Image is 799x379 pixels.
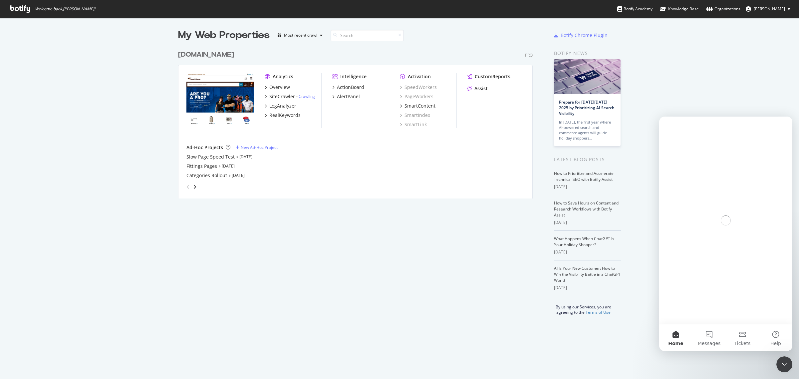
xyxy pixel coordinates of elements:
div: In [DATE], the first year where AI-powered search and commerce agents will guide holiday shoppers… [559,120,616,141]
a: Assist [467,85,488,92]
a: Fittings Pages [186,163,217,170]
a: [DOMAIN_NAME] [178,50,237,60]
iframe: Intercom live chat [659,117,792,351]
span: Alejandra Roca [754,6,785,12]
div: [DATE] [554,184,621,190]
a: SiteCrawler- Crawling [265,93,315,100]
div: Botify Academy [617,6,653,12]
div: Activation [408,73,431,80]
div: RealKeywords [269,112,301,119]
a: Categories Rollout [186,172,227,179]
div: CustomReports [475,73,510,80]
a: Slow Page Speed Test [186,154,235,160]
a: Crawling [299,94,315,99]
a: New Ad-Hoc Project [236,145,278,150]
div: angle-left [184,182,192,192]
a: LogAnalyzer [265,103,296,109]
a: [DATE] [239,154,252,160]
a: SmartContent [400,103,435,109]
span: Welcome back, [PERSON_NAME] ! [35,6,95,12]
a: [DATE] [232,173,245,178]
div: [DATE] [554,285,621,291]
div: Intelligence [340,73,367,80]
a: How to Save Hours on Content and Research Workflows with Botify Assist [554,200,619,218]
div: Latest Blog Posts [554,156,621,163]
img: Prepare for Black Friday 2025 by Prioritizing AI Search Visibility [554,59,621,94]
div: Pro [525,52,533,58]
a: SmartIndex [400,112,430,119]
img: www.supplyhouse.com [186,73,254,127]
div: Analytics [273,73,293,80]
a: AI Is Your New Customer: How to Win the Visibility Battle in a ChatGPT World [554,265,621,283]
div: Ad-Hoc Projects [186,144,223,151]
a: CustomReports [467,73,510,80]
div: By using our Services, you are agreeing to the [546,301,621,315]
div: [DOMAIN_NAME] [178,50,234,60]
iframe: Intercom live chat [776,356,792,372]
div: SmartContent [404,103,435,109]
div: Most recent crawl [284,33,317,37]
div: [DATE] [554,249,621,255]
div: grid [178,42,538,198]
a: ActionBoard [332,84,364,91]
a: How to Prioritize and Accelerate Technical SEO with Botify Assist [554,171,614,182]
a: AlertPanel [332,93,360,100]
div: Overview [269,84,290,91]
button: [PERSON_NAME] [740,4,796,14]
div: LogAnalyzer [269,103,296,109]
input: Search [331,30,404,41]
div: ActionBoard [337,84,364,91]
a: Botify Chrome Plugin [554,32,608,39]
div: angle-right [192,184,197,190]
div: Botify news [554,50,621,57]
a: What Happens When ChatGPT Is Your Holiday Shopper? [554,236,614,247]
a: PageWorkers [400,93,433,100]
button: Most recent crawl [275,30,325,41]
a: SmartLink [400,121,427,128]
div: AlertPanel [337,93,360,100]
div: My Web Properties [178,29,270,42]
a: RealKeywords [265,112,301,119]
a: SpeedWorkers [400,84,437,91]
div: SiteCrawler [269,93,295,100]
div: Organizations [706,6,740,12]
div: Botify Chrome Plugin [561,32,608,39]
a: Overview [265,84,290,91]
div: - [296,94,315,99]
div: New Ad-Hoc Project [241,145,278,150]
a: Terms of Use [586,309,611,315]
a: [DATE] [222,163,235,169]
div: [DATE] [554,219,621,225]
a: Prepare for [DATE][DATE] 2025 by Prioritizing AI Search Visibility [559,99,615,116]
div: Knowledge Base [660,6,699,12]
div: Assist [474,85,488,92]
